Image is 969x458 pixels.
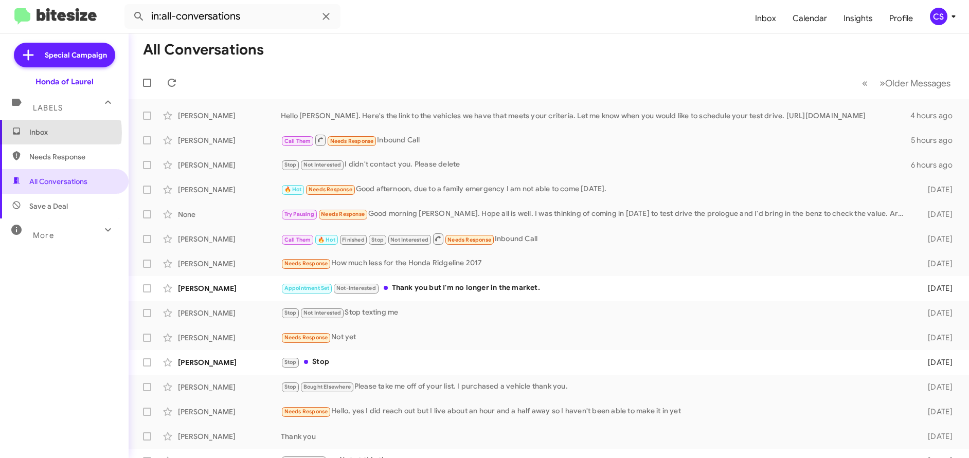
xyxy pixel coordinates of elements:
h1: All Conversations [143,42,264,58]
div: 4 hours ago [910,111,961,121]
div: 6 hours ago [911,160,961,170]
nav: Page navigation example [856,72,957,94]
div: Please take me off of your list. I purchased a vehicle thank you. [281,381,912,393]
div: [DATE] [912,308,961,318]
div: [PERSON_NAME] [178,407,281,417]
span: Needs Response [284,408,328,415]
span: Inbox [29,127,117,137]
div: [DATE] [912,407,961,417]
a: Profile [881,4,921,33]
div: [PERSON_NAME] [178,308,281,318]
span: Not Interested [390,236,428,243]
div: [PERSON_NAME] [178,160,281,170]
div: CS [930,8,947,25]
div: Inbound Call [281,134,911,146]
div: Stop texting me [281,307,912,319]
div: [DATE] [912,333,961,343]
span: Needs Response [447,236,491,243]
span: Save a Deal [29,201,68,211]
div: [DATE] [912,259,961,269]
div: Thank you [281,431,912,442]
span: Appointment Set [284,285,330,291]
span: Bought Elsewhere [303,383,351,390]
div: Inbound Call [281,232,912,245]
div: None [178,209,281,219]
span: Labels [33,103,63,113]
div: [PERSON_NAME] [178,283,281,294]
div: [PERSON_NAME] [178,357,281,368]
button: Next [873,72,957,94]
a: Inbox [747,4,784,33]
div: [PERSON_NAME] [178,234,281,244]
div: [DATE] [912,283,961,294]
span: Needs Response [284,334,328,341]
span: Needs Response [321,211,365,217]
div: [DATE] [912,209,961,219]
div: [DATE] [912,431,961,442]
div: [PERSON_NAME] [178,135,281,145]
span: Stop [284,383,297,390]
span: Not Interested [303,161,342,168]
div: Thank you but I'm no longer in the market. [281,282,912,294]
a: Insights [835,4,881,33]
span: More [33,231,54,240]
span: Older Messages [885,78,950,89]
div: Hello [PERSON_NAME]. Here's the link to the vehicles we have that meets your criteria. Let me kno... [281,111,910,121]
span: Needs Response [284,260,328,267]
span: Stop [284,359,297,365]
span: » [880,77,885,89]
div: [PERSON_NAME] [178,333,281,343]
div: Not yet [281,332,912,343]
div: [PERSON_NAME] [178,259,281,269]
input: Search [124,4,340,29]
div: [PERSON_NAME] [178,185,281,195]
span: 🔥 Hot [318,236,335,243]
span: Not Interested [303,309,342,316]
span: Finished [342,236,365,243]
span: Stop [284,309,297,316]
div: [DATE] [912,234,961,244]
button: Previous [856,72,874,94]
span: 🔥 Hot [284,186,302,193]
div: Hello, yes I did reach out but I live about an hour and a half away so I haven't been able to mak... [281,406,912,417]
div: [PERSON_NAME] [178,111,281,121]
span: Stop [284,161,297,168]
div: Honda of Laurel [35,77,94,87]
span: « [862,77,868,89]
a: Special Campaign [14,43,115,67]
div: 5 hours ago [911,135,961,145]
span: Needs Response [330,138,374,144]
div: How much less for the Honda Ridgeline 2017 [281,258,912,269]
button: CS [921,8,958,25]
span: Call Them [284,138,311,144]
div: Good morning [PERSON_NAME]. Hope all is well. I was thinking of coming in [DATE] to test drive th... [281,208,912,220]
span: All Conversations [29,176,87,187]
span: Special Campaign [45,50,107,60]
div: Good afternoon, due to a family emergency I am not able to come [DATE]. [281,184,912,195]
span: Needs Response [309,186,352,193]
span: Try Pausing [284,211,314,217]
span: Call Them [284,236,311,243]
div: Stop [281,356,912,368]
a: Calendar [784,4,835,33]
div: [DATE] [912,357,961,368]
div: I didn't contact you. Please delete [281,159,911,171]
span: Stop [371,236,384,243]
span: Not-Interested [336,285,376,291]
div: [DATE] [912,185,961,195]
div: [DATE] [912,382,961,392]
div: [PERSON_NAME] [178,382,281,392]
div: [PERSON_NAME] [178,431,281,442]
span: Needs Response [29,152,117,162]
